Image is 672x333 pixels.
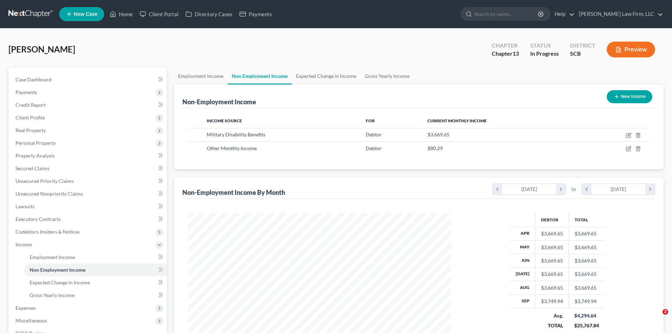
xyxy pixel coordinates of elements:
[182,98,256,106] div: Non-Employment Income
[10,162,167,175] a: Secured Claims
[530,42,559,50] div: Status
[361,68,414,85] a: Gross Yearly Income
[16,203,35,209] span: Lawsuits
[10,73,167,86] a: Case Dashboard
[492,42,519,50] div: Chapter
[10,200,167,213] a: Lawsuits
[16,89,37,95] span: Payments
[10,213,167,226] a: Executory Contracts
[607,42,655,57] button: Preview
[474,7,539,20] input: Search by name...
[575,8,663,20] a: [PERSON_NAME] Law Firm, LLC
[513,50,519,57] span: 13
[569,240,605,254] td: $3,669.65
[30,267,85,273] span: Non Employment Income
[16,216,61,222] span: Executory Contracts
[24,251,167,264] a: Employment Income
[10,149,167,162] a: Property Analysis
[16,178,74,184] span: Unsecured Priority Claims
[570,42,595,50] div: District
[569,267,605,281] td: $3,669.65
[569,281,605,295] td: $3,669.65
[174,68,228,85] a: Employment Income
[541,312,563,319] div: Avg.
[292,68,361,85] a: Expected Change in Income
[136,8,182,20] a: Client Portal
[592,184,646,195] div: [DATE]
[366,131,382,137] span: Debtor
[16,241,32,247] span: Income
[541,271,563,278] div: $3,669.65
[30,254,75,260] span: Employment Income
[182,8,236,20] a: Directory Cases
[541,230,563,237] div: $3,669.65
[541,298,563,305] div: $3,749.94
[535,213,569,227] th: Debtor
[571,186,576,193] span: to
[8,44,75,54] span: [PERSON_NAME]
[30,279,90,285] span: Expected Change in Income
[551,8,575,20] a: Help
[569,254,605,267] td: $3,669.65
[182,188,285,197] div: Non-Employment Income By Month
[645,184,655,195] i: chevron_right
[570,50,595,58] div: SCB
[492,50,519,58] div: Chapter
[16,191,83,197] span: Unsecured Nonpriority Claims
[428,118,487,123] span: Current Monthly Income
[16,165,49,171] span: Secured Claims
[16,140,56,146] span: Personal Property
[16,115,45,121] span: Client Profile
[510,227,535,240] th: Apr
[556,184,565,195] i: chevron_right
[510,295,535,308] th: Sep
[106,8,136,20] a: Home
[569,227,605,240] td: $3,669.65
[24,276,167,289] a: Expected Change in Income
[207,118,242,123] span: Income Source
[366,145,382,151] span: Debtor
[16,153,55,159] span: Property Analysis
[569,213,605,227] th: Total
[10,175,167,187] a: Unsecured Priority Claims
[582,184,592,195] i: chevron_left
[236,8,276,20] a: Payments
[10,99,167,111] a: Credit Report
[510,240,535,254] th: May
[541,244,563,251] div: $3,669.65
[16,76,52,82] span: Case Dashboard
[366,118,375,123] span: For
[207,145,257,151] span: Other Monthly Income
[662,309,668,315] span: 2
[16,229,80,235] span: Codebtors Insiders & Notices
[228,68,292,85] a: Non Employment Income
[569,295,605,308] td: $3,749.94
[541,322,563,329] div: TOTAL
[502,184,556,195] div: [DATE]
[510,254,535,267] th: Jun
[428,145,443,151] span: $80.29
[510,281,535,295] th: Aug
[574,322,599,329] div: $25,767.84
[16,317,47,323] span: Miscellaneous
[541,257,563,264] div: $3,669.65
[74,12,97,17] span: New Case
[493,184,502,195] i: chevron_left
[607,90,652,103] button: New Income
[541,284,563,291] div: $3,669.65
[10,187,167,200] a: Unsecured Nonpriority Claims
[30,292,74,298] span: Gross Yearly Income
[24,264,167,276] a: Non Employment Income
[510,267,535,281] th: [DATE]
[207,131,265,137] span: Military Disability Benefits
[428,131,449,137] span: $3,669.65
[16,305,36,311] span: Expenses
[16,102,46,108] span: Credit Report
[530,50,559,58] div: In Progress
[648,309,665,326] iframe: Intercom live chat
[16,127,46,133] span: Real Property
[24,289,167,302] a: Gross Yearly Income
[574,312,599,319] div: $4,294.64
